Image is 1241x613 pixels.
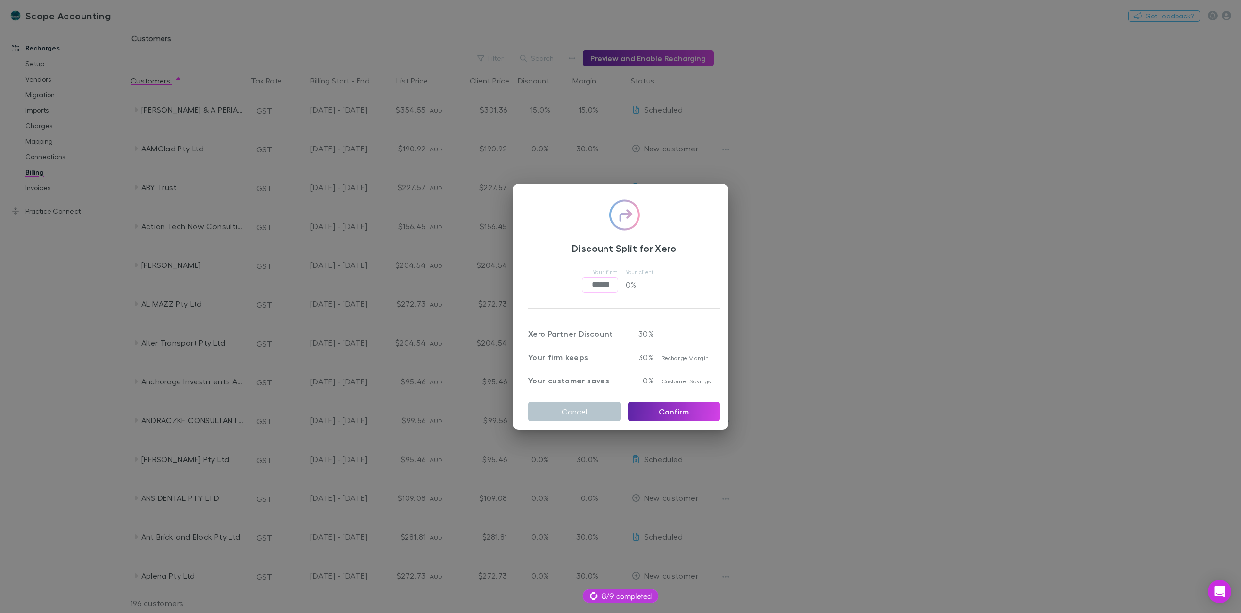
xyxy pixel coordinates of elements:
[661,378,711,385] span: Customer Savings
[593,268,618,276] span: Your firm
[626,268,654,276] span: Your client
[1208,580,1231,603] div: Open Intercom Messenger
[528,375,620,386] p: Your customer saves
[628,402,720,421] button: Confirm
[528,351,620,363] p: Your firm keeps
[626,277,665,293] p: 0 %
[628,351,654,363] p: 30%
[628,328,654,340] p: 30 %
[528,328,620,340] p: Xero Partner Discount
[528,242,720,254] h3: Discount Split for Xero
[661,354,709,362] span: Recharge Margin
[609,199,640,231] img: checkmark
[628,375,654,386] p: 0%
[528,402,620,421] button: Cancel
